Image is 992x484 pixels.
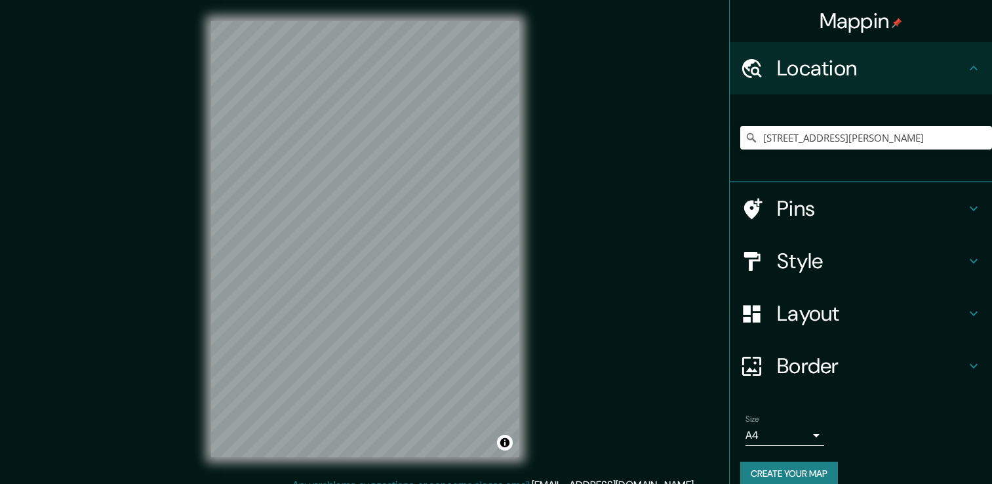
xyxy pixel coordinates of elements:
button: Toggle attribution [497,435,513,451]
canvas: Map [211,21,519,457]
img: pin-icon.png [892,18,902,28]
h4: Style [777,248,966,274]
h4: Mappin [820,8,903,34]
h4: Border [777,353,966,379]
div: A4 [745,425,824,446]
div: Border [730,340,992,392]
h4: Layout [777,300,966,327]
label: Size [745,414,759,425]
div: Location [730,42,992,94]
div: Style [730,235,992,287]
h4: Pins [777,195,966,222]
h4: Location [777,55,966,81]
div: Layout [730,287,992,340]
div: Pins [730,182,992,235]
input: Pick your city or area [740,126,992,150]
